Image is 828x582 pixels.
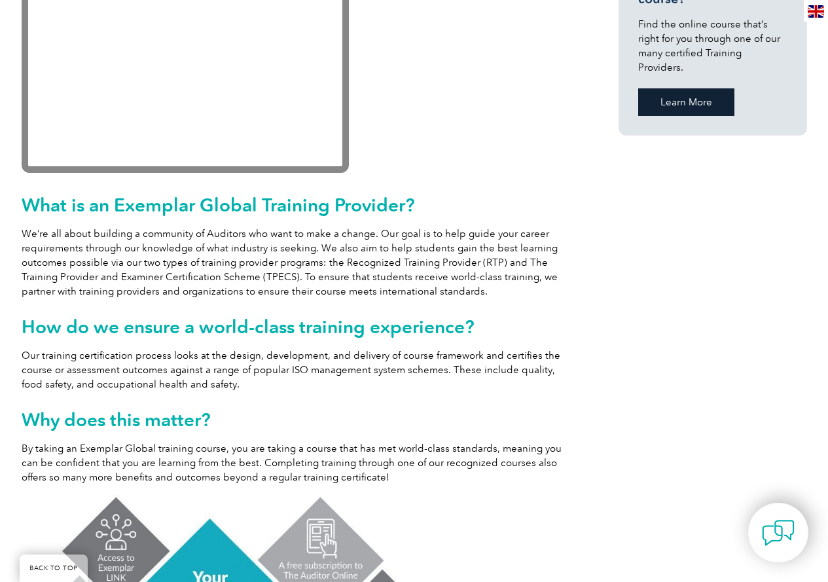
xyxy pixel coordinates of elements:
[762,517,795,549] img: contact-chat.png
[22,194,571,215] h2: What is an Exemplar Global Training Provider?
[22,348,571,391] p: Our training certification process looks at the design, development, and delivery of course frame...
[22,316,571,337] h2: How do we ensure a world-class training experience?
[20,555,88,582] a: BACK TO TOP
[808,5,824,18] img: en
[638,88,734,116] a: Learn More
[638,17,787,75] p: Find the online course that’s right for you through one of our many certified Training Providers.
[22,409,571,430] h2: Why does this matter?
[22,441,571,484] p: By taking an Exemplar Global training course, you are taking a course that has met world-class st...
[22,227,571,299] p: We’re all about building a community of Auditors who want to make a change. Our goal is to help g...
